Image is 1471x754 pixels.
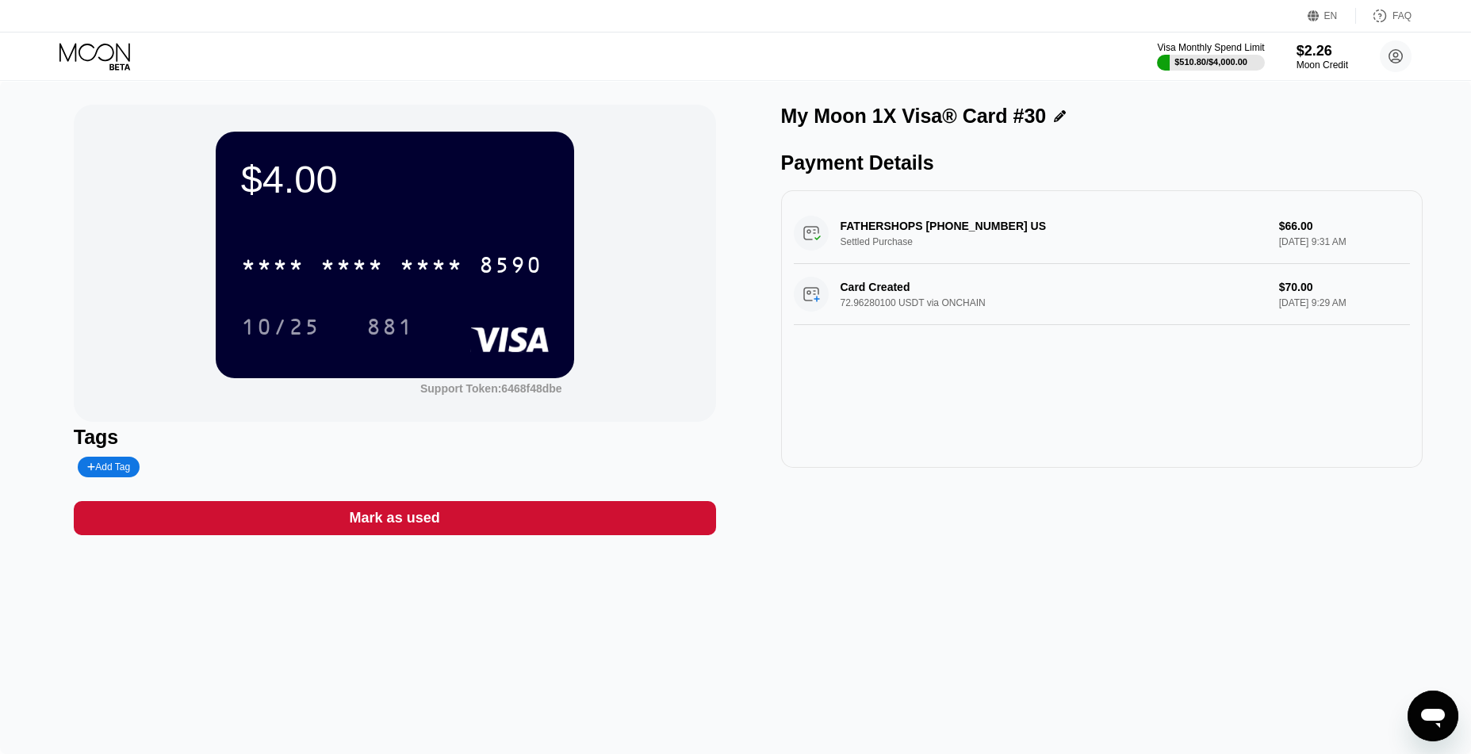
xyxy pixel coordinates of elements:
div: 10/25 [241,316,320,342]
div: Add Tag [78,457,140,477]
div: Add Tag [87,461,130,473]
div: Payment Details [781,151,1423,174]
div: My Moon 1X Visa® Card #30 [781,105,1047,128]
div: 881 [354,307,426,346]
div: Tags [74,426,716,449]
div: Visa Monthly Spend Limit$510.80/$4,000.00 [1157,42,1264,71]
div: Visa Monthly Spend Limit [1157,42,1264,53]
div: 881 [366,316,414,342]
div: $2.26 [1297,43,1348,59]
div: FAQ [1392,10,1412,21]
div: $2.26Moon Credit [1297,43,1348,71]
div: FAQ [1356,8,1412,24]
div: Support Token: 6468f48dbe [420,382,562,395]
iframe: Button to launch messaging window [1408,691,1458,741]
div: 10/25 [229,307,332,346]
div: 8590 [479,255,542,280]
div: Moon Credit [1297,59,1348,71]
div: $4.00 [241,157,549,201]
div: Support Token:6468f48dbe [420,382,562,395]
div: EN [1324,10,1338,21]
div: $510.80 / $4,000.00 [1174,57,1247,67]
div: Mark as used [74,501,716,535]
div: Mark as used [350,509,440,527]
div: EN [1308,8,1356,24]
